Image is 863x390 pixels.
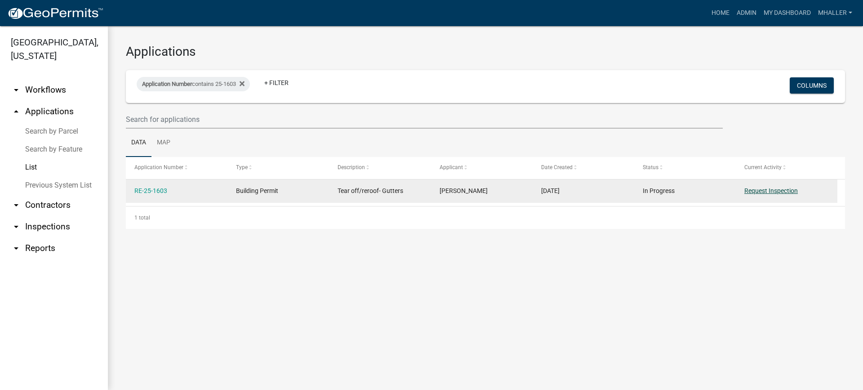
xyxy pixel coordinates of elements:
[440,187,488,194] span: Roger Lange
[760,4,814,22] a: My Dashboard
[329,157,431,179] datatable-header-cell: Description
[11,106,22,117] i: arrow_drop_up
[708,4,733,22] a: Home
[814,4,856,22] a: mhaller
[733,4,760,22] a: Admin
[744,164,782,170] span: Current Activity
[431,157,532,179] datatable-header-cell: Applicant
[541,164,573,170] span: Date Created
[126,129,151,157] a: Data
[227,157,329,179] datatable-header-cell: Type
[338,187,403,194] span: Tear off/reroof- Gutters
[533,157,634,179] datatable-header-cell: Date Created
[126,110,723,129] input: Search for applications
[236,164,248,170] span: Type
[790,77,834,94] button: Columns
[440,164,463,170] span: Applicant
[142,81,192,87] span: Application Number
[643,187,675,194] span: In Progress
[11,221,22,232] i: arrow_drop_down
[643,164,658,170] span: Status
[736,157,837,179] datatable-header-cell: Current Activity
[126,206,845,229] div: 1 total
[257,75,296,91] a: + Filter
[634,157,736,179] datatable-header-cell: Status
[134,187,167,194] a: RE-25-1603
[11,200,22,211] i: arrow_drop_down
[137,77,250,91] div: contains 25-1603
[126,44,845,59] h3: Applications
[744,187,798,194] a: Request Inspection
[134,164,183,170] span: Application Number
[126,157,227,179] datatable-header-cell: Application Number
[236,187,278,194] span: Building Permit
[338,164,365,170] span: Description
[11,243,22,254] i: arrow_drop_down
[541,187,560,194] span: 08/25/2025
[11,85,22,95] i: arrow_drop_down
